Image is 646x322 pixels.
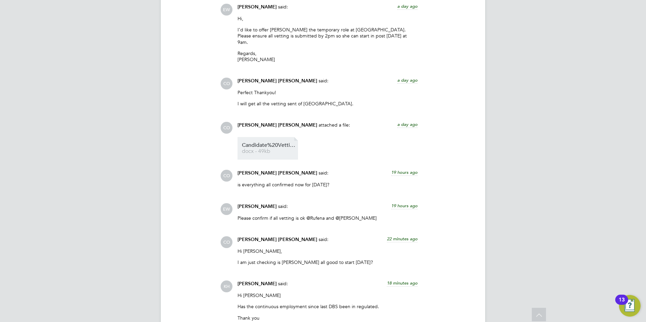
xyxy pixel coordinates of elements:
[238,259,418,265] p: I am just checking is [PERSON_NAME] all good to start [DATE]?
[238,78,317,84] span: [PERSON_NAME] [PERSON_NAME]
[221,280,232,292] span: KH
[221,4,232,16] span: EW
[391,203,418,209] span: 19 hours ago
[238,303,418,310] p: Has the continuous employment since last DBS been in regulated.
[238,204,277,209] span: [PERSON_NAME]
[319,170,328,176] span: said:
[221,122,232,134] span: CO
[238,122,317,128] span: [PERSON_NAME] [PERSON_NAME]
[238,315,418,321] p: Thank you
[238,292,418,298] p: Hi [PERSON_NAME]
[238,170,317,176] span: [PERSON_NAME] [PERSON_NAME]
[238,182,418,188] p: is everything all confirmed now for [DATE]?
[242,149,296,154] span: docx - 49kb
[278,203,288,209] span: said:
[238,89,418,96] p: Perfect Thankyou!
[319,236,328,242] span: said:
[319,78,328,84] span: said:
[619,300,625,308] div: 13
[319,122,350,128] span: attached a file:
[221,170,232,182] span: CO
[391,169,418,175] span: 19 hours ago
[238,215,418,221] p: Please confirm if all vetting is ok @Rufena and @[PERSON_NAME]
[221,236,232,248] span: CO
[397,77,418,83] span: a day ago
[221,203,232,215] span: EW
[278,280,288,287] span: said:
[238,16,418,22] p: Hi,
[387,280,418,286] span: 18 minutes ago
[397,122,418,127] span: a day ago
[619,295,641,317] button: Open Resource Center, 13 new notifications
[397,3,418,9] span: a day ago
[278,4,288,10] span: said:
[238,50,418,62] p: Regards, [PERSON_NAME]
[238,248,418,254] p: Hi [PERSON_NAME],
[221,78,232,89] span: CO
[387,236,418,242] span: 22 minutes ago
[238,27,418,45] p: I’d like to offer [PERSON_NAME] the temporary role at [GEOGRAPHIC_DATA]. Please ensure all vettin...
[242,143,296,148] span: Candidate%20Vetting%20Form-%20NCC-%20Amy
[238,101,418,107] p: I will get all the vetting sent of [GEOGRAPHIC_DATA].
[238,237,317,242] span: [PERSON_NAME] [PERSON_NAME]
[238,4,277,10] span: [PERSON_NAME]
[242,143,296,154] a: Candidate%20Vetting%20Form-%20NCC-%20Amy docx - 49kb
[238,281,277,287] span: [PERSON_NAME]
